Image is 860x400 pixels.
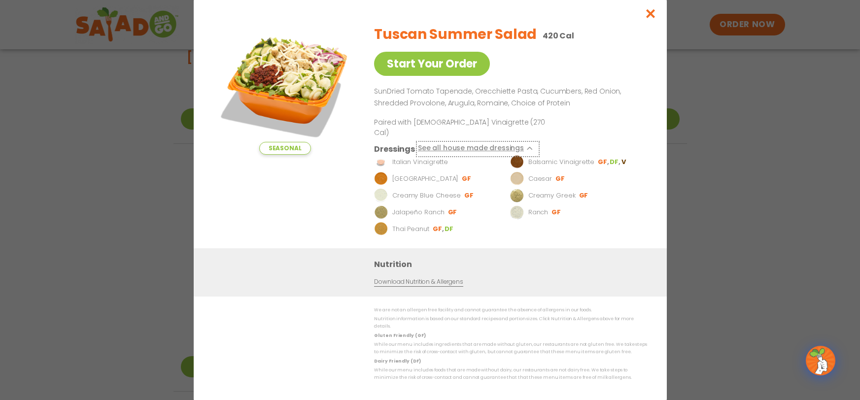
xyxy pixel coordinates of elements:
p: While our menu includes foods that are made without dairy, our restaurants are not dairy free. We... [374,367,647,382]
p: Creamy Greek [528,191,575,200]
p: SunDried Tomato Tapenade, Orecchiette Pasta, Cucumbers, Red Onion, Shredded Provolone, Arugula, R... [374,86,643,109]
p: Jalapeño Ranch [392,207,444,217]
button: See all house made dressings [417,143,537,155]
p: Caesar [528,174,551,184]
img: Dressing preview image for Italian Vinaigrette [374,155,388,169]
img: wpChatIcon [807,347,834,374]
p: Balsamic Vinaigrette [528,157,594,167]
img: Featured product photo for Tuscan Summer Salad [216,17,354,155]
img: Dressing preview image for Ranch [510,205,524,219]
li: GF [432,225,444,233]
strong: Dairy Friendly (DF) [374,358,420,364]
img: Dressing preview image for Creamy Blue Cheese [374,189,388,202]
p: Ranch [528,207,548,217]
li: GF [447,208,458,217]
img: Dressing preview image for Caesar [510,172,524,186]
li: V [621,158,626,167]
p: Thai Peanut [392,224,429,234]
strong: Gluten Friendly (GF) [374,333,425,338]
p: Paired with [DEMOGRAPHIC_DATA] Vinaigrette (270 Cal) [374,117,556,138]
a: Download Nutrition & Allergens [374,277,463,287]
h3: Dressings [374,143,415,155]
li: GF [462,174,472,183]
span: Seasonal [259,142,310,155]
li: GF [579,191,589,200]
li: DF [610,158,621,167]
li: GF [464,191,475,200]
img: Dressing preview image for Creamy Greek [510,189,524,202]
p: Italian Vinaigrette [392,157,447,167]
img: Dressing preview image for Balsamic Vinaigrette [510,155,524,169]
img: Dressing preview image for Thai Peanut [374,222,388,236]
p: We are not an allergen free facility and cannot guarantee the absence of allergens in our foods. [374,306,647,314]
li: GF [597,158,609,167]
li: GF [551,208,562,217]
p: Creamy Blue Cheese [392,191,460,200]
h3: Nutrition [374,258,652,270]
a: Start Your Order [374,52,490,76]
h2: Tuscan Summer Salad [374,24,537,45]
img: Dressing preview image for BBQ Ranch [374,172,388,186]
p: 420 Cal [543,30,574,42]
img: Dressing preview image for Jalapeño Ranch [374,205,388,219]
li: GF [555,174,566,183]
p: Nutrition information is based on our standard recipes and portion sizes. Click Nutrition & Aller... [374,315,647,331]
p: [GEOGRAPHIC_DATA] [392,174,458,184]
p: While our menu includes ingredients that are made without gluten, our restaurants are not gluten ... [374,341,647,356]
li: DF [445,225,454,233]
